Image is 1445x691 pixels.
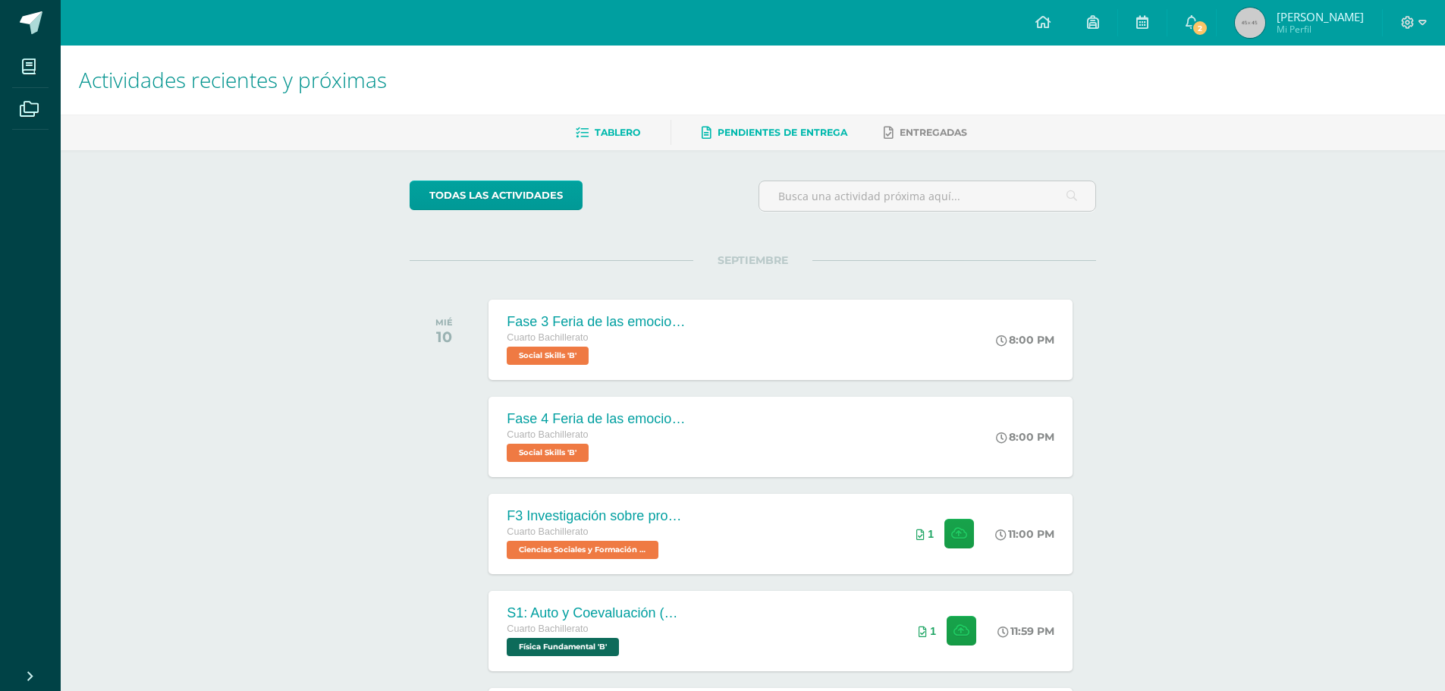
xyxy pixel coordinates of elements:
span: Cuarto Bachillerato [507,623,588,634]
span: Mi Perfil [1277,23,1364,36]
a: Pendientes de entrega [702,121,847,145]
span: [PERSON_NAME] [1277,9,1364,24]
div: S1: Auto y Coevaluación (Magnetismo/Conceptos Básicos) [507,605,689,621]
div: F3 Investigación sobre problemas de salud mental como fenómeno social [507,508,689,524]
div: 10 [435,328,453,346]
div: 11:59 PM [997,624,1054,638]
span: Social Skills 'B' [507,444,589,462]
span: Cuarto Bachillerato [507,332,588,343]
span: SEPTIEMBRE [693,253,812,267]
span: Física Fundamental 'B' [507,638,619,656]
span: 1 [930,625,936,637]
div: MIÉ [435,317,453,328]
span: Pendientes de entrega [718,127,847,138]
span: Actividades recientes y próximas [79,65,387,94]
div: 8:00 PM [996,430,1054,444]
span: 2 [1192,20,1208,36]
div: Archivos entregados [919,625,936,637]
span: Cuarto Bachillerato [507,429,588,440]
div: 11:00 PM [995,527,1054,541]
span: Cuarto Bachillerato [507,526,588,537]
a: Tablero [576,121,640,145]
div: Archivos entregados [916,528,934,540]
img: 45x45 [1235,8,1265,38]
a: Entregadas [884,121,967,145]
div: 8:00 PM [996,333,1054,347]
div: Fase 4 Feria de las emociones [507,411,689,427]
span: 1 [928,528,934,540]
span: Ciencias Sociales y Formación Ciudadana 'B' [507,541,658,559]
div: Fase 3 Feria de las emociones [507,314,689,330]
input: Busca una actividad próxima aquí... [759,181,1095,211]
span: Social Skills 'B' [507,347,589,365]
a: todas las Actividades [410,181,583,210]
span: Tablero [595,127,640,138]
span: Entregadas [900,127,967,138]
